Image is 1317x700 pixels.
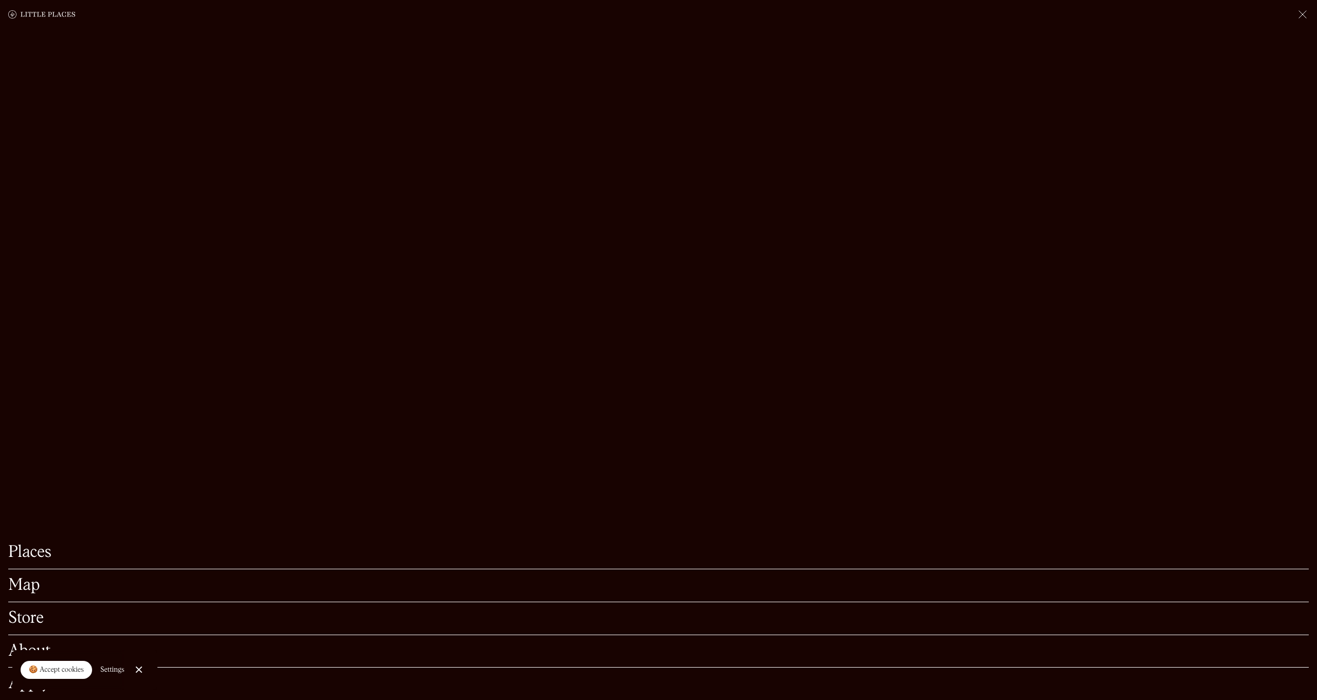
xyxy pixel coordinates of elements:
[8,676,1309,692] a: Apply
[8,545,1309,561] a: Places
[100,658,124,681] a: Settings
[8,610,1309,626] a: Store
[129,659,149,680] a: Close Cookie Popup
[29,665,84,675] div: 🍪 Accept cookies
[8,643,1309,659] a: About
[138,670,139,670] div: Close Cookie Popup
[100,666,124,673] div: Settings
[8,577,1309,593] a: Map
[21,661,92,679] a: 🍪 Accept cookies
